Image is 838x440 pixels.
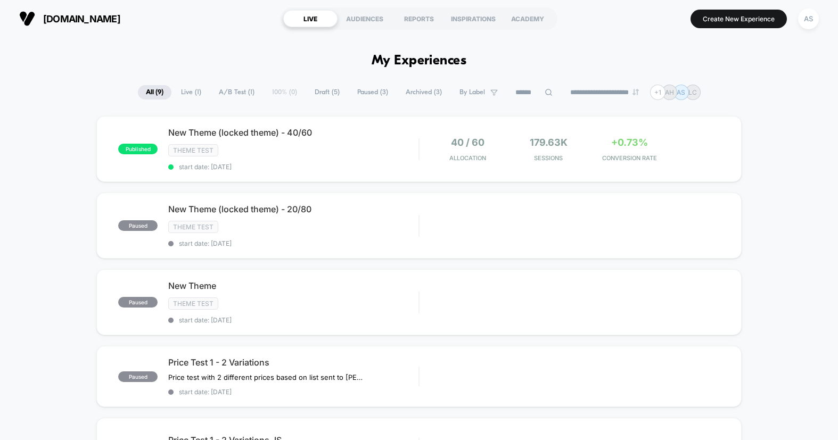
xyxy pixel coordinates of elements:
span: New Theme [168,280,418,291]
button: Create New Experience [691,10,787,28]
span: All ( 9 ) [138,85,171,99]
p: LC [688,88,697,96]
div: AS [798,9,819,29]
span: published [118,144,158,154]
span: Live ( 1 ) [173,85,209,99]
span: Theme Test [168,297,218,310]
span: Paused ( 3 ) [349,85,396,99]
p: AH [665,88,674,96]
span: start date: [DATE] [168,388,418,396]
span: start date: [DATE] [168,163,418,171]
span: 179.63k [530,137,568,148]
img: end [632,89,639,95]
span: +0.73% [611,137,648,148]
span: Theme Test [168,144,218,156]
span: start date: [DATE] [168,239,418,247]
div: + 1 [650,85,666,100]
div: ACADEMY [500,10,555,27]
button: [DOMAIN_NAME] [16,10,124,27]
span: [DOMAIN_NAME] [43,13,120,24]
span: Sessions [511,154,587,162]
p: AS [677,88,685,96]
div: AUDIENCES [338,10,392,27]
span: start date: [DATE] [168,316,418,324]
span: 40 / 60 [451,137,484,148]
span: New Theme (locked theme) - 40/60 [168,127,418,138]
span: Price test with 2 different prices based on list sent to [PERSON_NAME] by planning. [168,373,366,381]
span: By Label [459,88,485,96]
img: Visually logo [19,11,35,27]
span: paused [118,371,158,382]
span: Allocation [449,154,486,162]
span: Draft ( 5 ) [307,85,348,99]
span: New Theme (locked theme) - 20/80 [168,204,418,214]
h1: My Experiences [372,53,467,69]
div: LIVE [283,10,338,27]
div: REPORTS [392,10,446,27]
span: paused [118,220,158,231]
span: Theme Test [168,221,218,233]
button: AS [795,8,822,30]
span: CONVERSION RATE [591,154,667,162]
span: paused [118,297,158,308]
span: A/B Test ( 1 ) [211,85,262,99]
div: INSPIRATIONS [446,10,500,27]
span: Price Test 1 - 2 Variations [168,357,418,368]
span: Archived ( 3 ) [398,85,450,99]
